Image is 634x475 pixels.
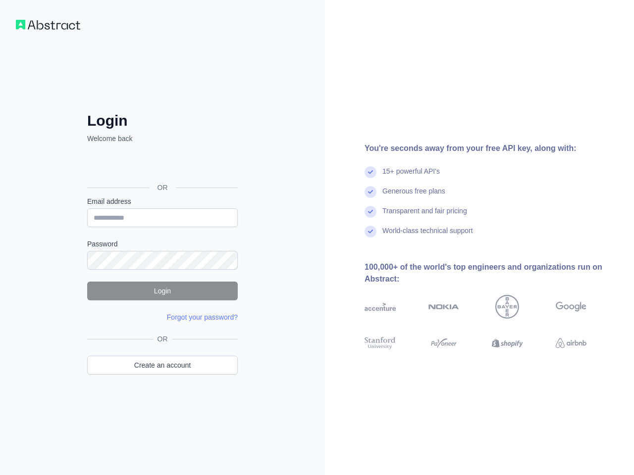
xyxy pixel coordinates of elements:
img: check mark [365,186,376,198]
h2: Login [87,112,238,130]
img: check mark [365,206,376,218]
a: Create an account [87,356,238,375]
div: 15+ powerful API's [382,166,440,186]
label: Password [87,239,238,249]
img: accenture [365,295,396,319]
img: Workflow [16,20,80,30]
a: Forgot your password? [167,313,238,321]
div: Generous free plans [382,186,445,206]
img: check mark [365,166,376,178]
iframe: Sign in with Google Button [82,154,241,176]
div: World-class technical support [382,226,473,245]
img: airbnb [556,335,587,351]
img: stanford university [365,335,396,351]
div: You're seconds away from your free API key, along with: [365,142,618,154]
p: Welcome back [87,134,238,143]
span: OR [150,183,176,192]
span: OR [154,334,172,344]
div: 100,000+ of the world's top engineers and organizations run on Abstract: [365,261,618,285]
img: nokia [428,295,460,319]
img: check mark [365,226,376,237]
button: Login [87,282,238,300]
div: Transparent and fair pricing [382,206,467,226]
img: bayer [495,295,519,319]
img: shopify [492,335,523,351]
label: Email address [87,196,238,206]
img: payoneer [428,335,460,351]
img: google [556,295,587,319]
